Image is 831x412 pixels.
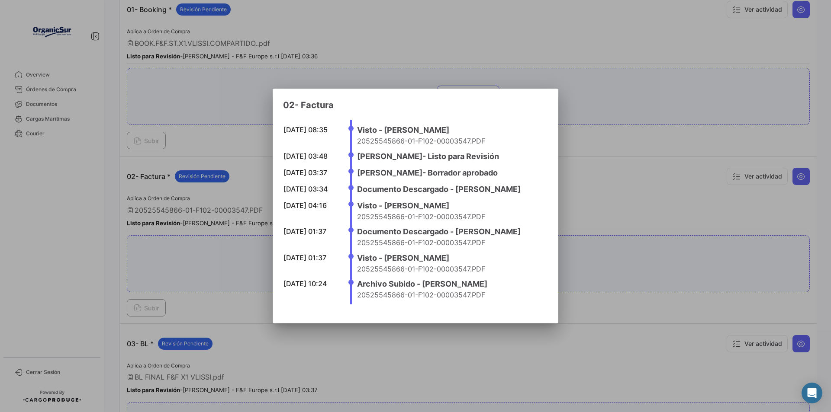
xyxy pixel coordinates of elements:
div: [DATE] 03:48 [283,151,335,161]
span: 20525545866-01-F102-00003547.PDF [357,265,485,273]
span: 20525545866-01-F102-00003547.PDF [357,212,485,221]
h4: Visto - [PERSON_NAME] [357,200,543,212]
span: 20525545866-01-F102-00003547.PDF [357,137,485,145]
div: [DATE] 10:24 [283,279,335,288]
h4: Archivo Subido - [PERSON_NAME] [357,278,543,290]
h4: Visto - [PERSON_NAME] [357,124,543,136]
div: [DATE] 01:37 [283,227,335,236]
div: [DATE] 04:16 [283,201,335,210]
span: 20525545866-01-F102-00003547.PDF [357,238,485,247]
h4: Documento Descargado - [PERSON_NAME] [357,226,543,238]
span: 20525545866-01-F102-00003547.PDF [357,291,485,299]
h4: [PERSON_NAME] - Listo para Revisión [357,150,543,163]
div: [DATE] 03:37 [283,168,335,177]
h3: 02- Factura [283,99,548,111]
h4: Visto - [PERSON_NAME] [357,252,543,264]
div: [DATE] 01:37 [283,253,335,262]
div: [DATE] 03:34 [283,184,335,194]
h4: [PERSON_NAME] - Borrador aprobado [357,167,543,179]
h4: Documento Descargado - [PERSON_NAME] [357,183,543,195]
div: Abrir Intercom Messenger [802,383,822,403]
div: [DATE] 08:35 [283,125,335,134]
